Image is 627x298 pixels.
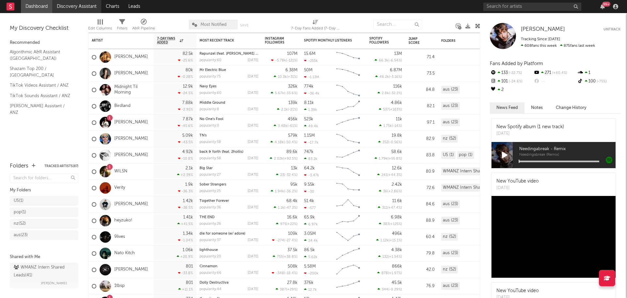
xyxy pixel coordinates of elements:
[304,183,314,187] div: 9.55k
[200,206,221,209] div: popularity: 36
[383,190,387,193] span: 36
[185,183,193,187] div: 1.9k
[549,102,593,113] button: Change History
[248,189,258,193] div: [DATE]
[388,173,401,177] span: +44.3 %
[289,108,297,112] span: -21 %
[490,61,543,66] span: Fans Added by Platform
[304,199,314,203] div: 51.4k
[200,216,258,219] div: THE END
[388,206,401,210] span: +47.4 %
[496,131,564,137] div: [DATE]
[441,39,490,43] div: Folders
[333,65,363,82] svg: Chart title
[10,230,78,240] a: aus(23)
[508,80,522,83] span: -24.6 %
[10,65,72,79] a: Shazam Top 200 / [GEOGRAPHIC_DATA]
[391,215,402,219] div: 6.98k
[183,199,193,203] div: 1.42k
[409,135,435,143] div: 82.9
[275,92,284,95] span: 5.67k
[277,107,297,112] div: ( )
[276,173,297,177] div: ( )
[114,218,132,223] a: heyzuko!
[285,141,297,144] span: -50.4 %
[114,169,127,174] a: WILSN
[200,134,207,137] a: TN's
[178,75,193,79] div: -0.28 %
[441,151,456,159] div: US (1)
[275,141,284,144] span: 4.18k
[390,222,401,226] span: +125 %
[382,141,388,144] span: 352
[114,283,125,289] a: 1tbsp
[304,166,315,170] div: 64.2k
[288,84,297,89] div: 326k
[496,124,564,131] div: New Spotify album (1 new track)
[287,215,297,219] div: 16.6k
[288,101,297,105] div: 139k
[333,114,363,131] svg: Chart title
[248,75,258,79] div: [DATE]
[178,140,193,144] div: -43.5 %
[409,119,435,127] div: 97.1
[157,37,178,44] span: 7-Day Fans Added
[200,39,249,43] div: Most Recent Track
[388,190,401,193] span: +2.86 %
[441,86,460,94] div: aus (23)
[183,52,193,56] div: 82.5k
[333,180,363,196] svg: Chart title
[200,167,213,170] a: Big Star
[200,108,219,111] div: popularity: 8
[14,220,26,228] div: nz ( 52 )
[304,75,319,79] div: -1.13M
[291,16,340,35] div: 7-Day Fans Added (7-Day Fans Added)
[114,234,125,240] a: 9lives
[185,166,193,170] div: 2.1k
[304,108,317,112] div: 1.39k
[490,77,533,86] div: 101
[287,222,297,226] span: +22 %
[577,77,620,86] div: 100
[304,39,353,43] div: Spotify Monthly Listeners
[533,77,577,86] div: --
[409,102,435,110] div: 82.1
[378,205,402,210] div: ( )
[392,183,402,187] div: 2.42k
[441,200,460,208] div: aus (23)
[114,54,148,60] a: [PERSON_NAME]
[291,166,297,170] div: 13k
[41,279,67,287] span: [PERSON_NAME]
[178,124,193,128] div: -45.6 %
[291,25,340,32] div: 7-Day Fans Added (7-Day Fans Added)
[88,16,112,35] div: Edit Columns
[304,206,316,210] div: -577
[379,124,402,128] div: ( )
[270,156,297,161] div: ( )
[441,118,460,126] div: aus (23)
[200,265,217,268] a: Cinnamon
[304,157,317,161] div: 83.2k
[10,186,78,194] div: My Folders
[379,107,402,112] div: ( )
[114,103,131,109] a: Birdland
[409,217,435,225] div: 88.9
[248,173,258,177] div: [DATE]
[200,157,221,160] div: popularity: 58
[457,151,474,159] div: pop (1)
[200,134,258,137] div: TN's
[392,199,402,203] div: 11.6k
[333,82,363,98] svg: Chart title
[280,173,284,177] span: 23
[200,199,229,203] a: Together Forever
[333,196,363,213] svg: Chart title
[600,4,605,9] button: 99+
[304,189,314,194] div: -30
[200,75,221,79] div: popularity: 75
[200,85,217,88] a: Navy Eyes
[389,59,401,62] span: -6.54 %
[284,157,297,161] span: +92.5 %
[200,183,258,186] div: Sober Strangers
[551,71,567,75] span: +60.4 %
[389,141,401,144] span: -0.56 %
